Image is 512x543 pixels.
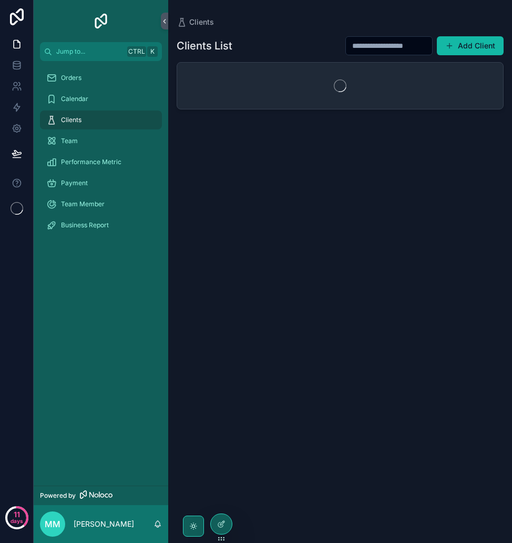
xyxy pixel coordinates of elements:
[40,195,162,214] a: Team Member
[40,89,162,108] a: Calendar
[61,116,81,124] span: Clients
[40,42,162,61] button: Jump to...CtrlK
[148,47,157,56] span: K
[61,74,81,82] span: Orders
[14,509,20,520] p: 11
[61,221,109,229] span: Business Report
[61,179,88,187] span: Payment
[61,200,105,208] span: Team Member
[177,17,214,27] a: Clients
[177,38,232,53] h1: Clients List
[61,95,88,103] span: Calendar
[40,68,162,87] a: Orders
[189,17,214,27] span: Clients
[40,174,162,193] a: Payment
[34,486,168,505] a: Powered by
[40,491,76,500] span: Powered by
[56,47,123,56] span: Jump to...
[45,518,60,530] span: MM
[11,514,23,528] p: days
[74,519,134,529] p: [PERSON_NAME]
[61,137,78,145] span: Team
[437,36,504,55] button: Add Client
[61,158,121,166] span: Performance Metric
[34,61,168,248] div: scrollable content
[40,132,162,150] a: Team
[93,13,109,29] img: App logo
[40,216,162,235] a: Business Report
[40,110,162,129] a: Clients
[40,153,162,172] a: Performance Metric
[127,46,146,57] span: Ctrl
